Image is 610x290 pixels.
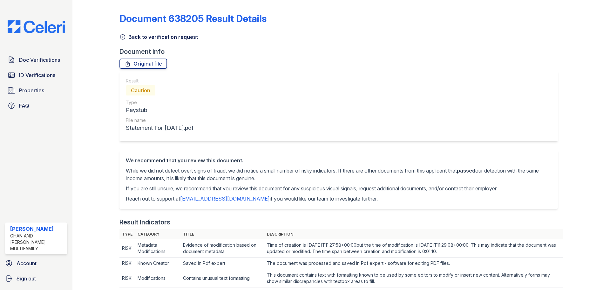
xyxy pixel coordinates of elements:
[119,218,170,227] div: Result Indicators
[264,269,563,287] td: This document contains text with formatting known to be used by some editors to modify or insert ...
[135,239,180,258] td: Metadata Modifications
[17,275,36,282] span: Sign out
[19,56,60,64] span: Doc Verifications
[126,106,193,115] div: Paystub
[180,229,264,239] th: Title
[10,225,65,233] div: [PERSON_NAME]
[126,157,552,164] div: We recommend that you review this document.
[126,124,193,132] div: Statement For [DATE].pdf
[3,257,70,270] a: Account
[119,47,563,56] div: Document info
[10,233,65,252] div: Ghan and [PERSON_NAME] Multifamily
[126,99,193,106] div: Type
[3,272,70,285] a: Sign out
[264,258,563,269] td: The document was processed and saved in Pdf expert - software for editing PDF files.
[5,53,67,66] a: Doc Verifications
[135,229,180,239] th: Category
[17,259,37,267] span: Account
[5,69,67,81] a: ID Verifications
[135,258,180,269] td: Known Creator
[5,99,67,112] a: FAQ
[264,229,563,239] th: Description
[119,258,135,269] td: RISK
[119,229,135,239] th: Type
[119,269,135,287] td: RISK
[19,102,29,110] span: FAQ
[583,265,604,284] iframe: chat widget
[457,167,475,174] span: passed
[126,117,193,124] div: File name
[119,239,135,258] td: RISK
[180,195,270,202] a: [EMAIL_ADDRESS][DOMAIN_NAME]
[126,85,155,95] div: Caution
[19,87,44,94] span: Properties
[180,269,264,287] td: Contains unusual text formatting
[3,20,70,33] img: CE_Logo_Blue-a8612792a0a2168367f1c8372b55b34899dd931a85d93a1a3d3e32e68fde9ad4.png
[5,84,67,97] a: Properties
[135,269,180,287] td: Modifications
[126,185,552,192] p: If you are still unsure, we recommend that you review this document for any suspicious visual sig...
[126,195,552,202] p: Reach out to support at if you would like our team to investigate further.
[264,239,563,258] td: Time of creation is [DATE]T11:27:58+00:00but the time of modification is [DATE]T11:29:08+00:00. T...
[126,78,193,84] div: Result
[119,13,267,24] a: Document 638205 Result Details
[119,59,167,69] a: Original file
[126,167,552,182] p: While we did not detect overt signs of fraud, we did notice a small number of risky indicators. I...
[180,239,264,258] td: Evidence of modification based on document metadata
[180,258,264,269] td: Saved in Pdf expert
[19,71,55,79] span: ID Verifications
[119,33,198,41] a: Back to verification request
